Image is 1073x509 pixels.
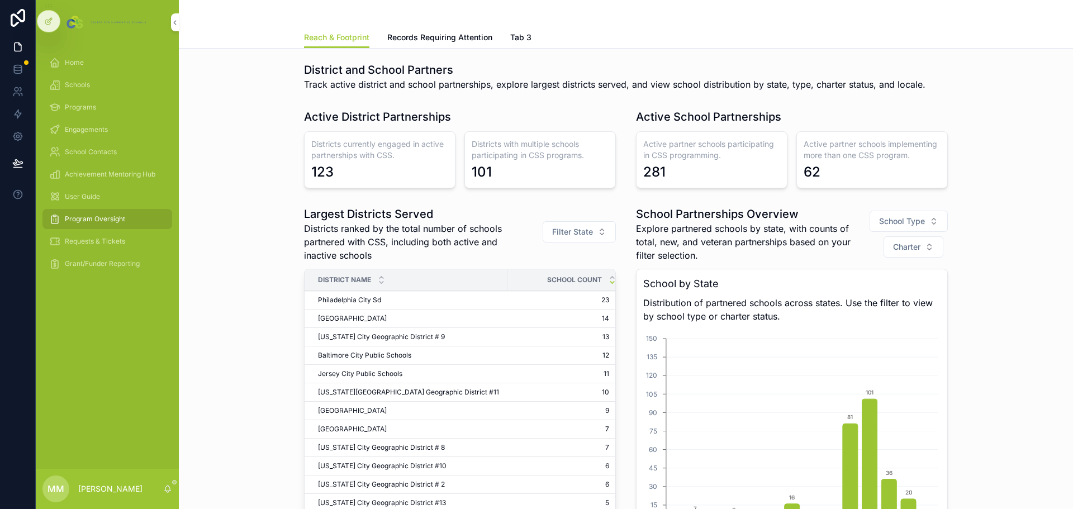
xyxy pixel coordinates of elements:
[318,332,501,341] a: [US_STATE] City Geographic District # 9
[42,187,172,207] a: User Guide
[318,498,501,507] a: [US_STATE] City Geographic District #13
[318,351,411,360] span: Baltimore City Public Schools
[879,216,925,227] span: School Type
[318,275,371,284] span: District Name
[510,27,531,50] a: Tab 3
[318,406,387,415] span: [GEOGRAPHIC_DATA]
[646,390,657,398] tspan: 105
[643,296,941,323] span: Distribution of partnered schools across states. Use the filter to view by school type or charter...
[318,314,501,323] a: [GEOGRAPHIC_DATA]
[507,462,609,470] a: 6
[42,254,172,274] a: Grant/Funder Reporting
[643,139,780,161] h3: Active partner schools participating in CSS programming.
[643,163,666,181] div: 281
[507,443,609,452] a: 7
[318,480,445,489] span: [US_STATE] City Geographic District # 2
[893,241,920,253] span: Charter
[318,480,501,489] a: [US_STATE] City Geographic District # 2
[36,45,179,288] div: scrollable content
[649,408,657,417] tspan: 90
[318,388,501,397] a: [US_STATE][GEOGRAPHIC_DATA] Geographic District #11
[304,222,532,262] span: Districts ranked by the total number of schools partnered with CSS, including both active and ina...
[804,139,941,161] h3: Active partner schools implementing more than one CSS program.
[789,494,795,501] text: 16
[318,443,445,452] span: [US_STATE] City Geographic District # 8
[65,215,125,223] span: Program Oversight
[318,443,501,452] a: [US_STATE] City Geographic District # 8
[636,206,864,222] h1: School Partnerships Overview
[42,209,172,229] a: Program Oversight
[507,314,609,323] a: 14
[42,120,172,140] a: Engagements
[64,13,150,31] img: App logo
[866,389,873,396] text: 101
[42,231,172,251] a: Requests & Tickets
[472,163,492,181] div: 101
[507,425,609,434] a: 7
[647,353,657,361] tspan: 135
[65,148,117,156] span: School Contacts
[65,170,155,179] span: Achievement Mentoring Hub
[304,32,369,43] span: Reach & Footprint
[636,222,864,262] span: Explore partnered schools by state, with counts of total, new, and veteran partnerships based on ...
[507,388,609,397] a: 10
[304,206,532,222] h1: Largest Districts Served
[65,237,125,246] span: Requests & Tickets
[387,32,492,43] span: Records Requiring Attention
[65,58,84,67] span: Home
[552,226,593,237] span: Filter State
[804,163,820,181] div: 62
[507,406,609,415] a: 9
[318,369,501,378] a: Jersey City Public Schools
[304,78,925,91] span: Track active district and school partnerships, explore largest districts served, and view school ...
[507,369,609,378] a: 11
[65,103,96,112] span: Programs
[507,351,609,360] a: 12
[318,332,445,341] span: [US_STATE] City Geographic District # 9
[643,276,941,292] h3: School by State
[318,369,402,378] span: Jersey City Public Schools
[42,53,172,73] a: Home
[507,296,609,305] a: 23
[507,480,609,489] a: 6
[649,427,657,435] tspan: 75
[636,109,781,125] h1: Active School Partnerships
[318,425,501,434] a: [GEOGRAPHIC_DATA]
[847,413,853,420] text: 81
[318,462,501,470] a: [US_STATE] City Geographic District #10
[78,483,143,494] p: [PERSON_NAME]
[318,314,387,323] span: [GEOGRAPHIC_DATA]
[42,97,172,117] a: Programs
[507,498,609,507] a: 5
[510,32,531,43] span: Tab 3
[870,211,948,232] button: Select Button
[649,445,657,454] tspan: 60
[311,139,448,161] h3: Districts currently engaged in active partnerships with CSS.
[543,221,616,242] button: Select Button
[65,125,108,134] span: Engagements
[886,469,892,476] text: 36
[42,164,172,184] a: Achievement Mentoring Hub
[884,236,943,258] button: Select Button
[318,498,446,507] span: [US_STATE] City Geographic District #13
[905,489,912,496] text: 20
[649,464,657,472] tspan: 45
[65,80,90,89] span: Schools
[646,371,657,379] tspan: 120
[646,334,657,342] tspan: 150
[304,27,369,49] a: Reach & Footprint
[318,406,501,415] a: [GEOGRAPHIC_DATA]
[318,462,447,470] span: [US_STATE] City Geographic District #10
[387,27,492,50] a: Records Requiring Attention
